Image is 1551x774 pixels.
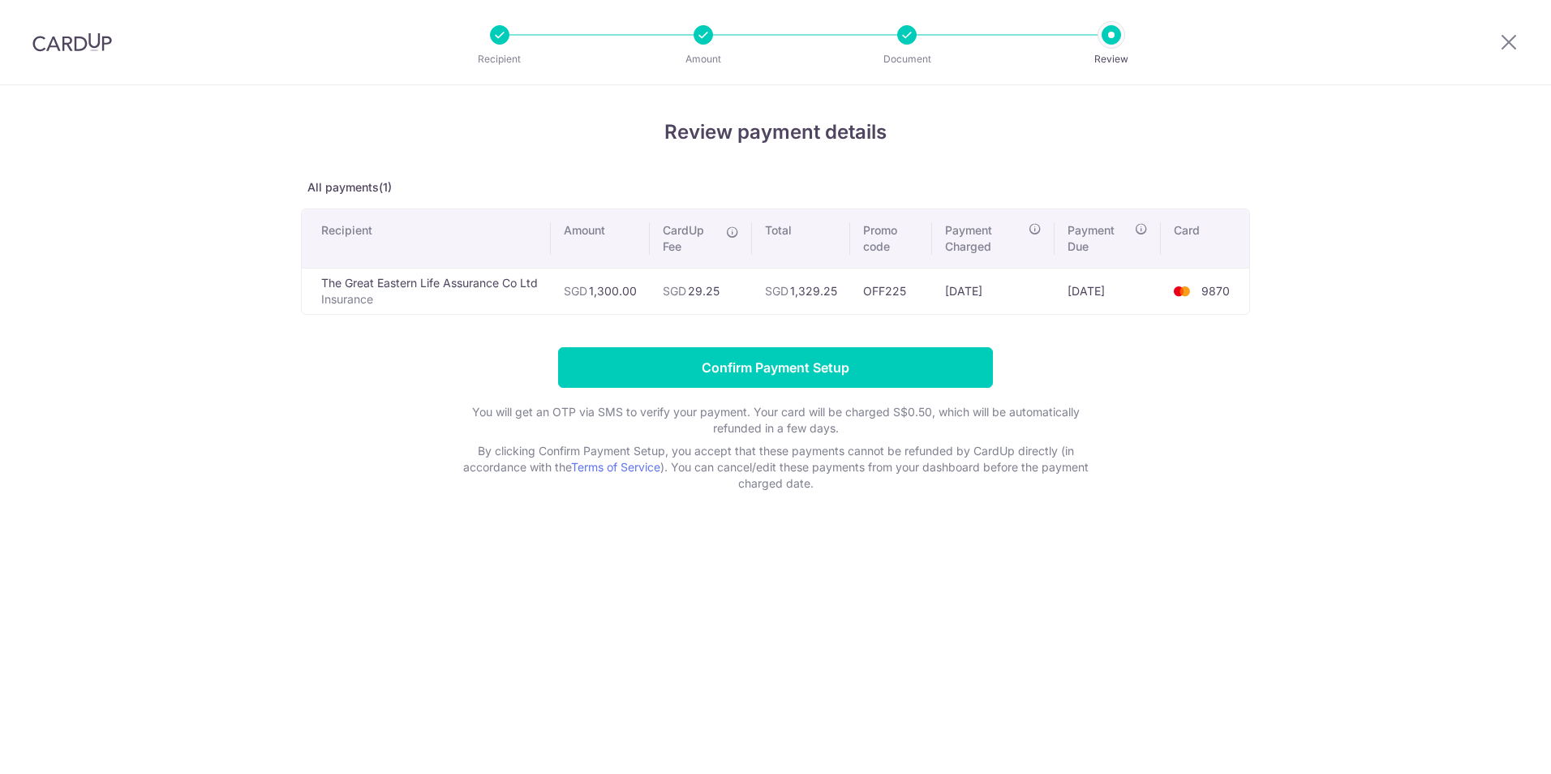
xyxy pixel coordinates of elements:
[451,404,1100,436] p: You will get an OTP via SMS to verify your payment. Your card will be charged S$0.50, which will ...
[301,179,1250,196] p: All payments(1)
[32,32,112,52] img: CardUp
[1055,268,1161,314] td: [DATE]
[1068,222,1130,255] span: Payment Due
[1051,51,1171,67] p: Review
[850,268,932,314] td: OFF225
[551,209,650,268] th: Amount
[752,268,850,314] td: 1,329.25
[932,268,1055,314] td: [DATE]
[663,284,686,298] span: SGD
[571,460,660,474] a: Terms of Service
[1161,209,1249,268] th: Card
[558,347,993,388] input: Confirm Payment Setup
[765,284,788,298] span: SGD
[451,443,1100,492] p: By clicking Confirm Payment Setup, you accept that these payments cannot be refunded by CardUp di...
[564,284,587,298] span: SGD
[663,222,718,255] span: CardUp Fee
[321,291,538,307] p: Insurance
[945,222,1024,255] span: Payment Charged
[752,209,850,268] th: Total
[643,51,763,67] p: Amount
[1201,284,1230,298] span: 9870
[847,51,967,67] p: Document
[302,209,551,268] th: Recipient
[440,51,560,67] p: Recipient
[1166,282,1198,301] img: <span class="translation_missing" title="translation missing: en.account_steps.new_confirm_form.b...
[302,268,551,314] td: The Great Eastern Life Assurance Co Ltd
[850,209,932,268] th: Promo code
[650,268,752,314] td: 29.25
[1447,725,1535,766] iframe: Opens a widget where you can find more information
[301,118,1250,147] h4: Review payment details
[551,268,650,314] td: 1,300.00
